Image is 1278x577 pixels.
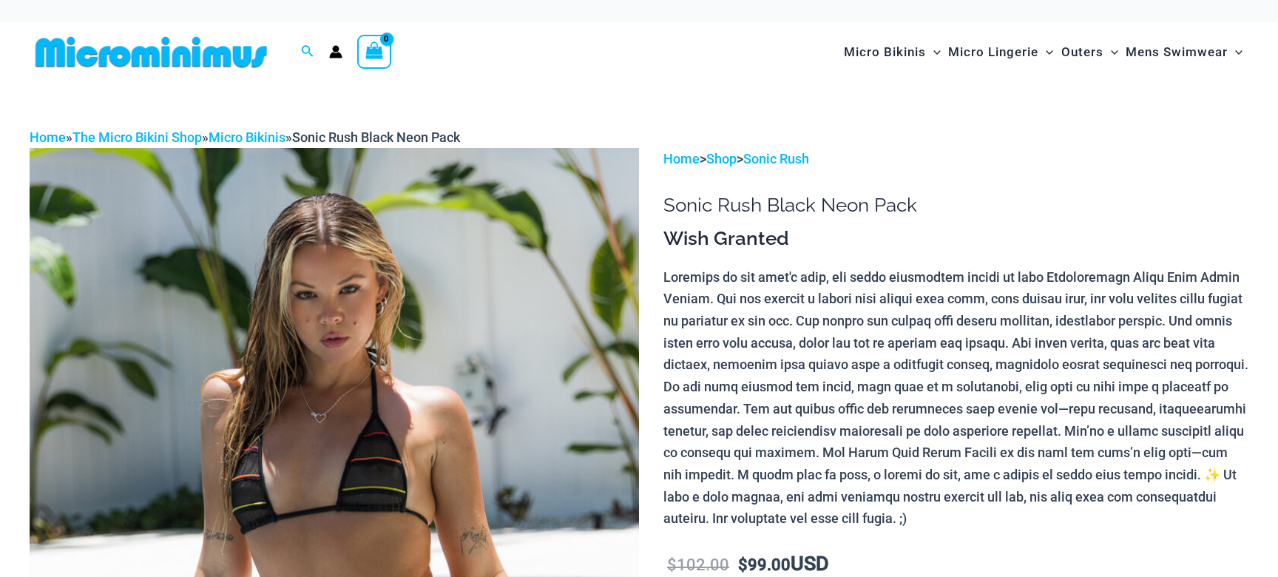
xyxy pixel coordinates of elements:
[663,194,1248,217] h1: Sonic Rush Black Neon Pack
[1061,33,1103,71] span: Outers
[1103,33,1118,71] span: Menu Toggle
[738,556,791,574] bdi: 99.00
[209,129,285,145] a: Micro Bikinis
[944,30,1057,75] a: Micro LingerieMenu ToggleMenu Toggle
[663,226,1248,252] h3: Wish Granted
[30,129,460,145] span: » » »
[840,30,944,75] a: Micro BikinisMenu ToggleMenu Toggle
[706,151,737,166] a: Shop
[948,33,1038,71] span: Micro Lingerie
[1122,30,1246,75] a: Mens SwimwearMenu ToggleMenu Toggle
[667,556,677,574] span: $
[292,129,460,145] span: Sonic Rush Black Neon Pack
[663,266,1248,530] p: Loremips do sit amet'c adip, eli seddo eiusmodtem incidi ut labo Etdoloremagn Aliqu Enim Admin Ve...
[838,27,1248,77] nav: Site Navigation
[1058,30,1122,75] a: OutersMenu ToggleMenu Toggle
[1038,33,1053,71] span: Menu Toggle
[663,148,1248,170] p: > >
[926,33,941,71] span: Menu Toggle
[738,556,748,574] span: $
[844,33,926,71] span: Micro Bikinis
[30,129,66,145] a: Home
[1126,33,1228,71] span: Mens Swimwear
[743,151,809,166] a: Sonic Rush
[72,129,202,145] a: The Micro Bikini Shop
[30,36,273,69] img: MM SHOP LOGO FLAT
[301,43,314,61] a: Search icon link
[329,45,342,58] a: Account icon link
[663,553,1248,576] p: USD
[1228,33,1242,71] span: Menu Toggle
[663,151,700,166] a: Home
[667,556,729,574] bdi: 102.00
[357,35,391,69] a: View Shopping Cart, empty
